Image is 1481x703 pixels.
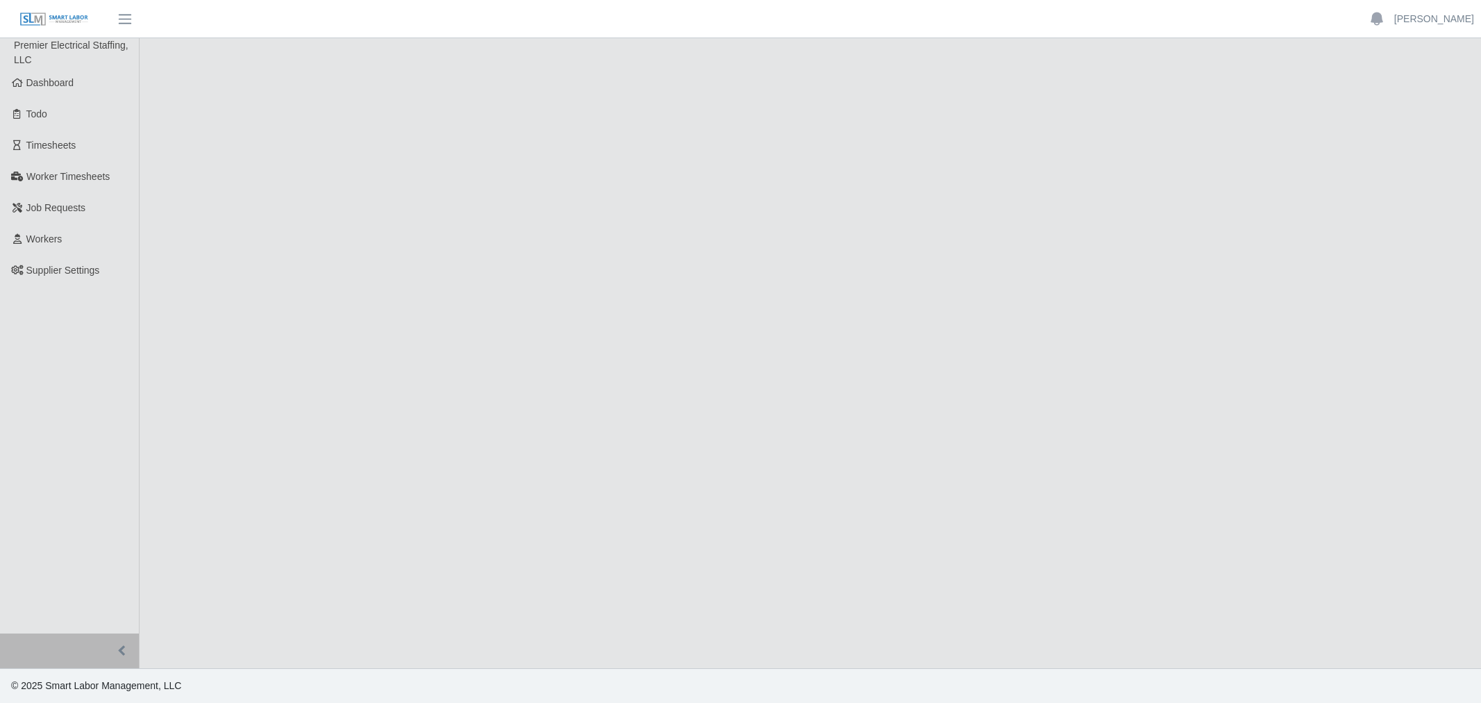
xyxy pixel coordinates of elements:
[19,12,89,27] img: SLM Logo
[26,140,76,151] span: Timesheets
[26,233,62,245] span: Workers
[26,202,86,213] span: Job Requests
[11,680,181,691] span: © 2025 Smart Labor Management, LLC
[26,265,100,276] span: Supplier Settings
[26,108,47,119] span: Todo
[26,171,110,182] span: Worker Timesheets
[14,40,128,65] span: Premier Electrical Staffing, LLC
[1394,12,1474,26] a: [PERSON_NAME]
[26,77,74,88] span: Dashboard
